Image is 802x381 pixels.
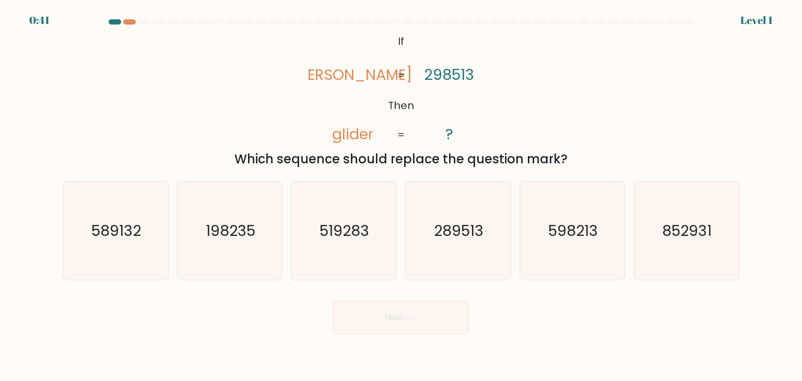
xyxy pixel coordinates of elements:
[206,220,255,241] text: 198235
[29,13,50,28] div: 0:41
[397,68,405,82] tspan: =
[397,127,405,142] tspan: =
[398,34,404,49] tspan: If
[332,124,373,145] tspan: glider
[434,220,484,241] text: 289513
[388,98,414,113] tspan: Then
[740,13,773,28] div: Level 1
[333,301,469,334] button: Next
[69,150,733,169] div: Which sequence should replace the question mark?
[308,31,494,146] svg: @import url('[URL][DOMAIN_NAME]);
[92,220,141,241] text: 589132
[293,64,412,85] tspan: [PERSON_NAME]
[320,220,370,241] text: 519283
[548,220,598,241] text: 598213
[424,64,474,85] tspan: 298513
[663,220,712,241] text: 852931
[445,124,453,145] tspan: ?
